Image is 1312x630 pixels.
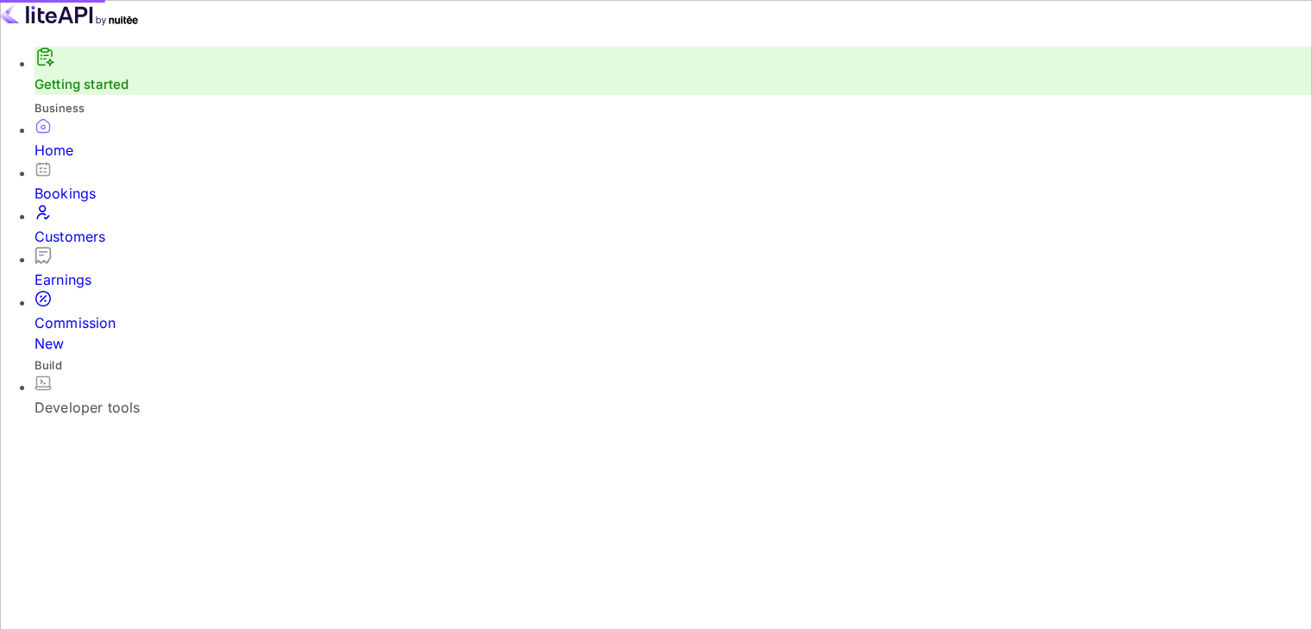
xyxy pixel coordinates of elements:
div: Commission [35,312,1312,354]
a: Getting started [35,76,129,92]
div: Developer tools [35,397,1312,418]
div: Home [35,140,1312,161]
div: Earnings [35,269,1312,290]
div: Customers [35,226,1312,247]
div: Getting started [35,47,1312,95]
div: New [35,333,1312,354]
a: Home [35,117,1312,161]
div: Bookings [35,183,1312,204]
a: Bookings [35,161,1312,204]
span: Business [35,101,85,115]
a: Earnings [35,247,1312,290]
a: CommissionNew [35,290,1312,354]
a: Customers [35,204,1312,247]
span: Build [35,358,62,372]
